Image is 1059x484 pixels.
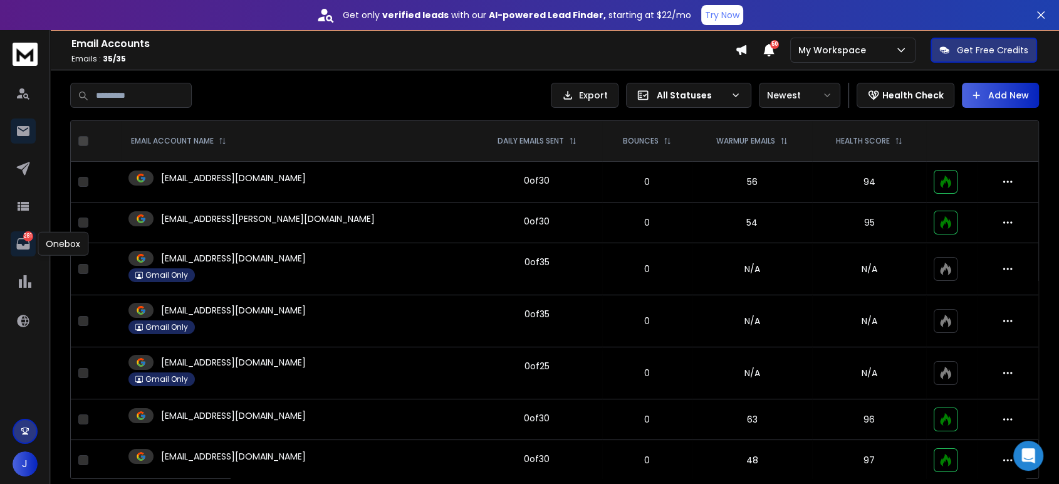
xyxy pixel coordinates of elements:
[836,136,890,146] p: HEALTH SCORE
[343,9,691,21] p: Get only with our starting at $22/mo
[623,136,659,146] p: BOUNCES
[692,295,812,347] td: N/A
[13,43,38,66] img: logo
[882,89,944,102] p: Health Check
[161,304,306,317] p: [EMAIL_ADDRESS][DOMAIN_NAME]
[489,9,606,21] strong: AI-powered Lead Finder,
[610,413,685,426] p: 0
[13,451,38,476] button: J
[812,203,926,243] td: 95
[161,252,306,265] p: [EMAIL_ADDRESS][DOMAIN_NAME]
[692,162,812,203] td: 56
[11,231,36,256] a: 281
[716,136,775,146] p: WARMUP EMAILS
[161,213,375,225] p: [EMAIL_ADDRESS][PERSON_NAME][DOMAIN_NAME]
[131,136,226,146] div: EMAIL ACCOUNT NAME
[161,172,306,184] p: [EMAIL_ADDRESS][DOMAIN_NAME]
[103,53,126,64] span: 35 / 35
[701,5,743,25] button: Try Now
[524,174,550,187] div: 0 of 30
[692,440,812,481] td: 48
[812,440,926,481] td: 97
[770,40,779,49] span: 50
[161,409,306,422] p: [EMAIL_ADDRESS][DOMAIN_NAME]
[145,374,188,384] p: Gmail Only
[145,322,188,332] p: Gmail Only
[1013,441,1043,471] div: Open Intercom Messenger
[71,36,735,51] h1: Email Accounts
[657,89,726,102] p: All Statuses
[759,83,840,108] button: Newest
[692,399,812,440] td: 63
[71,54,735,64] p: Emails :
[382,9,449,21] strong: verified leads
[820,367,919,379] p: N/A
[524,308,550,320] div: 0 of 35
[524,360,550,372] div: 0 of 25
[498,136,564,146] p: DAILY EMAILS SENT
[705,9,739,21] p: Try Now
[798,44,871,56] p: My Workspace
[524,215,550,228] div: 0 of 30
[610,367,685,379] p: 0
[551,83,618,108] button: Export
[812,399,926,440] td: 96
[692,243,812,295] td: N/A
[962,83,1039,108] button: Add New
[610,176,685,188] p: 0
[610,263,685,275] p: 0
[820,315,919,327] p: N/A
[161,450,306,463] p: [EMAIL_ADDRESS][DOMAIN_NAME]
[857,83,954,108] button: Health Check
[38,232,88,256] div: Onebox
[524,412,550,424] div: 0 of 30
[610,315,685,327] p: 0
[161,356,306,369] p: [EMAIL_ADDRESS][DOMAIN_NAME]
[23,231,33,241] p: 281
[692,347,812,399] td: N/A
[610,216,685,229] p: 0
[931,38,1037,63] button: Get Free Credits
[524,256,550,268] div: 0 of 35
[812,162,926,203] td: 94
[957,44,1028,56] p: Get Free Credits
[610,454,685,466] p: 0
[820,263,919,275] p: N/A
[692,203,812,243] td: 54
[145,270,188,280] p: Gmail Only
[524,453,550,465] div: 0 of 30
